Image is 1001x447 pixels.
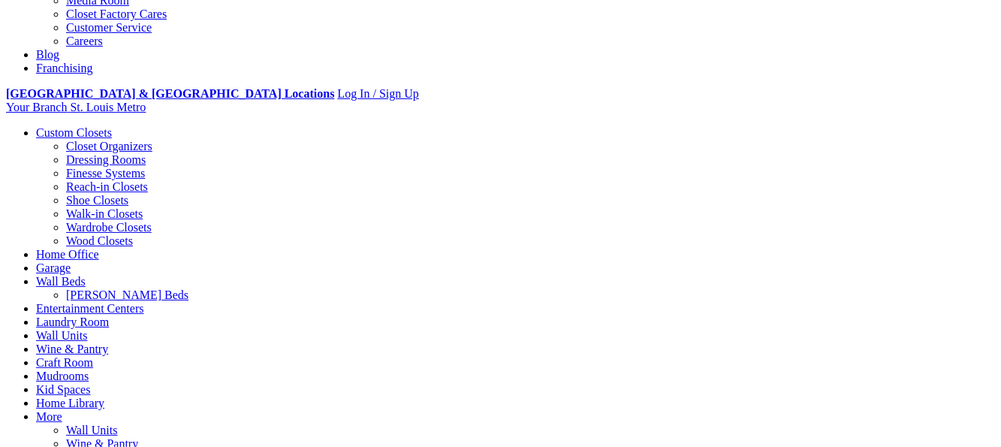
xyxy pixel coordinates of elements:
a: Wall Units [66,424,117,436]
a: Kid Spaces [36,383,90,396]
a: Home Library [36,397,104,409]
a: Blog [36,48,59,61]
a: Log In / Sign Up [337,87,418,100]
a: Reach-in Closets [66,180,148,193]
a: Closet Factory Cares [66,8,167,20]
span: Your Branch [6,101,67,113]
a: [GEOGRAPHIC_DATA] & [GEOGRAPHIC_DATA] Locations [6,87,334,100]
a: Walk-in Closets [66,207,143,220]
a: Wardrobe Closets [66,221,152,234]
a: Wine & Pantry [36,343,108,355]
span: St. Louis Metro [70,101,146,113]
a: Your Branch St. Louis Metro [6,101,146,113]
a: Laundry Room [36,316,109,328]
a: Home Office [36,248,99,261]
a: Mudrooms [36,370,89,382]
a: [PERSON_NAME] Beds [66,288,188,301]
a: Custom Closets [36,126,112,139]
a: Entertainment Centers [36,302,144,315]
a: Careers [66,35,103,47]
a: Wood Closets [66,234,133,247]
a: Wall Units [36,329,87,342]
a: Garage [36,261,71,274]
a: Customer Service [66,21,152,34]
a: Shoe Closets [66,194,128,207]
a: Wall Beds [36,275,86,288]
a: Craft Room [36,356,93,369]
a: More menu text will display only on big screen [36,410,62,423]
a: Closet Organizers [66,140,152,153]
a: Franchising [36,62,93,74]
a: Dressing Rooms [66,153,146,166]
a: Finesse Systems [66,167,145,180]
